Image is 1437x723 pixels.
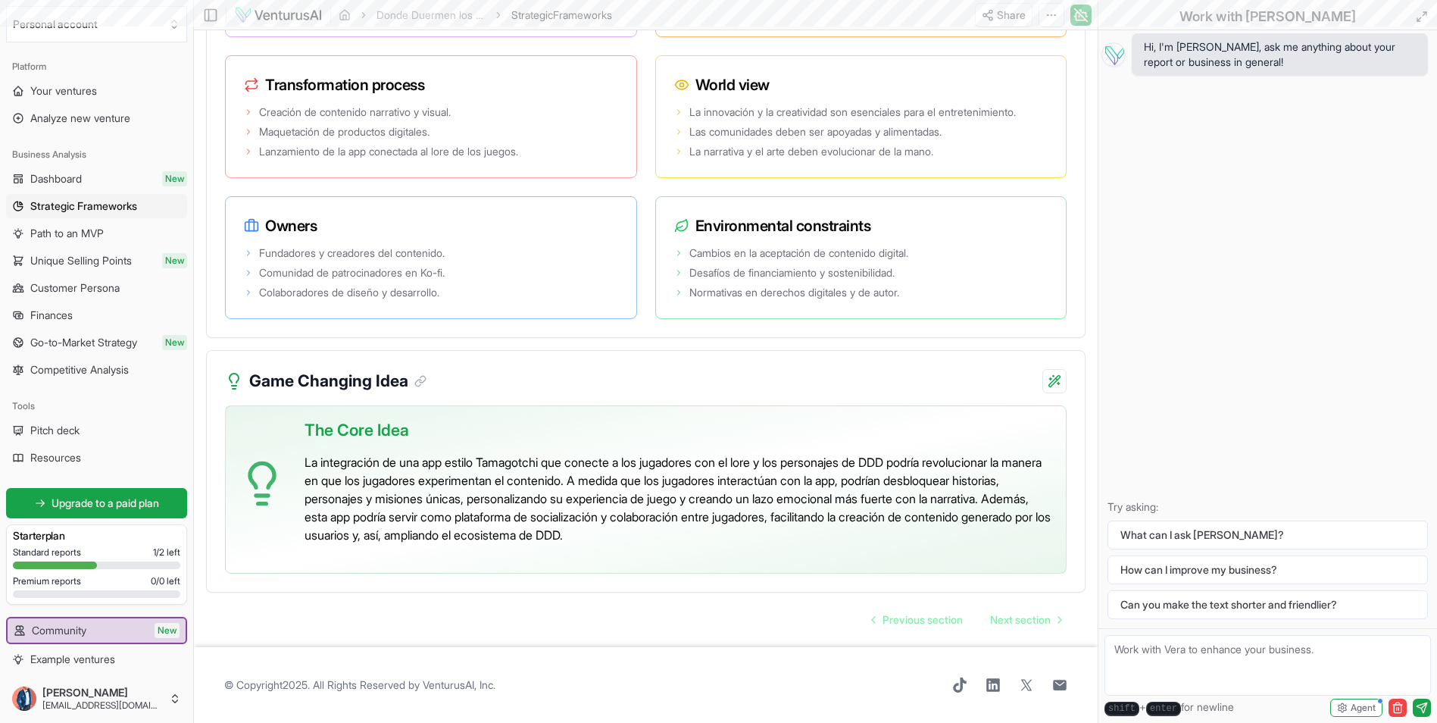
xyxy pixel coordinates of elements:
[42,686,163,700] span: [PERSON_NAME]
[6,446,187,470] a: Resources
[990,612,1051,628] span: Next section
[30,83,97,99] span: Your ventures
[30,280,120,296] span: Customer Persona
[1107,499,1428,515] p: Try asking:
[6,167,187,191] a: DashboardNew
[1146,702,1181,716] kbd: enter
[6,221,187,246] a: Path to an MVP
[6,488,187,518] a: Upgrade to a paid plan
[13,528,180,543] h3: Starter plan
[30,652,115,667] span: Example ventures
[6,647,187,671] a: Example ventures
[1330,699,1382,717] button: Agent
[224,678,495,693] span: © Copyright 2025 . All Rights Reserved by .
[151,575,180,587] span: 0 / 0 left
[6,330,187,355] a: Go-to-Market StrategyNew
[6,276,187,300] a: Customer Persona
[162,171,187,186] span: New
[978,605,1073,635] a: Go to next page
[6,358,187,382] a: Competitive Analysis
[1107,556,1428,584] button: How can I improve my business?
[6,681,187,717] button: [PERSON_NAME][EMAIL_ADDRESS][DOMAIN_NAME]
[860,605,1073,635] nav: pagination
[689,285,899,300] span: Normativas en derechos digitales y de autor.
[153,546,180,559] span: 1 / 2 left
[30,450,81,465] span: Resources
[30,423,80,438] span: Pitch deck
[244,215,618,236] h3: Owners
[6,249,187,273] a: Unique Selling PointsNew
[1104,702,1139,716] kbd: shift
[1351,702,1376,714] span: Agent
[1107,590,1428,619] button: Can you make the text shorter and friendlier?
[1107,521,1428,549] button: What can I ask [PERSON_NAME]?
[162,335,187,350] span: New
[259,265,445,280] span: Comunidad de patrocinadores en Ko-fi.
[6,106,187,130] a: Analyze new venture
[259,105,451,120] span: Creación de contenido narrativo y visual.
[155,623,180,638] span: New
[42,700,163,712] span: [EMAIL_ADDRESS][DOMAIN_NAME]
[13,546,81,559] span: Standard reports
[1104,700,1234,716] span: + for newline
[32,623,86,638] span: Community
[6,418,187,443] a: Pitch deck
[860,605,975,635] a: Go to previous page
[259,144,518,159] span: Lanzamiento de la app conectada al lore de los juegos.
[689,144,933,159] span: La narrativa y el arte deben evolucionar de la mano.
[30,308,73,323] span: Finances
[305,453,1054,544] p: La integración de una app estilo Tamagotchi que conecte a los jugadores con el lore y los persona...
[6,142,187,167] div: Business Analysis
[30,362,129,377] span: Competitive Analysis
[689,246,908,261] span: Cambios en la aceptación de contenido digital.
[30,226,104,241] span: Path to an MVP
[689,124,942,139] span: Las comunidades deben ser apoyadas y alimentadas.
[30,253,132,268] span: Unique Selling Points
[6,303,187,327] a: Finances
[30,335,137,350] span: Go-to-Market Strategy
[52,496,159,511] span: Upgrade to a paid plan
[8,618,186,643] a: CommunityNew
[13,575,81,587] span: Premium reports
[689,105,1016,120] span: La innovación y la creatividad son esenciales para el entretenimiento.
[6,79,187,103] a: Your ventures
[6,394,187,418] div: Tools
[305,418,409,443] span: The Core Idea
[259,285,439,300] span: Colaboradores de diseño y desarrollo.
[689,265,895,280] span: Desafíos de financiamiento y sostenibilidad.
[6,55,187,79] div: Platform
[259,124,430,139] span: Maquetación de productos digitales.
[1101,42,1126,67] img: Vera
[6,194,187,218] a: Strategic Frameworks
[162,253,187,268] span: New
[30,171,82,186] span: Dashboard
[423,678,493,691] a: VenturusAI, Inc
[30,199,137,214] span: Strategic Frameworks
[674,215,1048,236] h3: Environmental constraints
[244,74,618,95] h3: Transformation process
[259,246,445,261] span: Fundadores y creadores del contenido.
[1144,39,1416,70] span: Hi, I'm [PERSON_NAME], ask me anything about your report or business in general!
[883,612,963,628] span: Previous section
[249,369,426,393] h3: Game Changing Idea
[30,111,130,126] span: Analyze new venture
[674,74,1048,95] h3: World view
[12,687,36,711] img: ACg8ocK_oPUcK-W9tdqEJfY2BcCdeXeC78klQZuh4GWw5yVUCRJ9ISmJrQ=s96-c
